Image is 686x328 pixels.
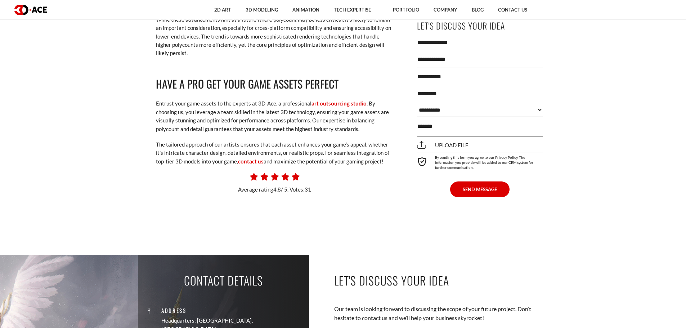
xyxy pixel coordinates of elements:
p: Let's Discuss Your Idea [417,18,543,34]
p: While these advancements hint at a future where polycount may be less critical, it’s likely to re... [156,15,394,58]
p: Address [161,306,304,315]
p: Let's Discuss Your Idea [334,272,543,288]
p: Contact Details [184,272,263,288]
p: Entrust your game assets to the experts at 3D-Ace, a professional . By choosing us, you leverage ... [156,99,394,133]
p: Average rating / 5. Votes: [143,185,406,194]
span: Upload file [417,142,468,148]
button: SEND MESSAGE [450,181,510,197]
img: logo dark [14,5,47,15]
span: 31 [305,186,311,193]
span: 4.8 [273,186,281,193]
div: By sending this form you agree to our Privacy Policy. The information you provide will be added t... [417,153,543,170]
a: contact us [238,158,264,165]
p: Our team is looking forward to discussing the scope of your future project. Don’t hesitate to con... [334,305,543,322]
h2: Have a Pro Get Your Game Assets Perfect [156,76,394,93]
p: The tailored approach of our artists ensures that each asset enhances your game’s appeal, whether... [156,140,394,166]
a: art outsourcing studio [311,100,367,107]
